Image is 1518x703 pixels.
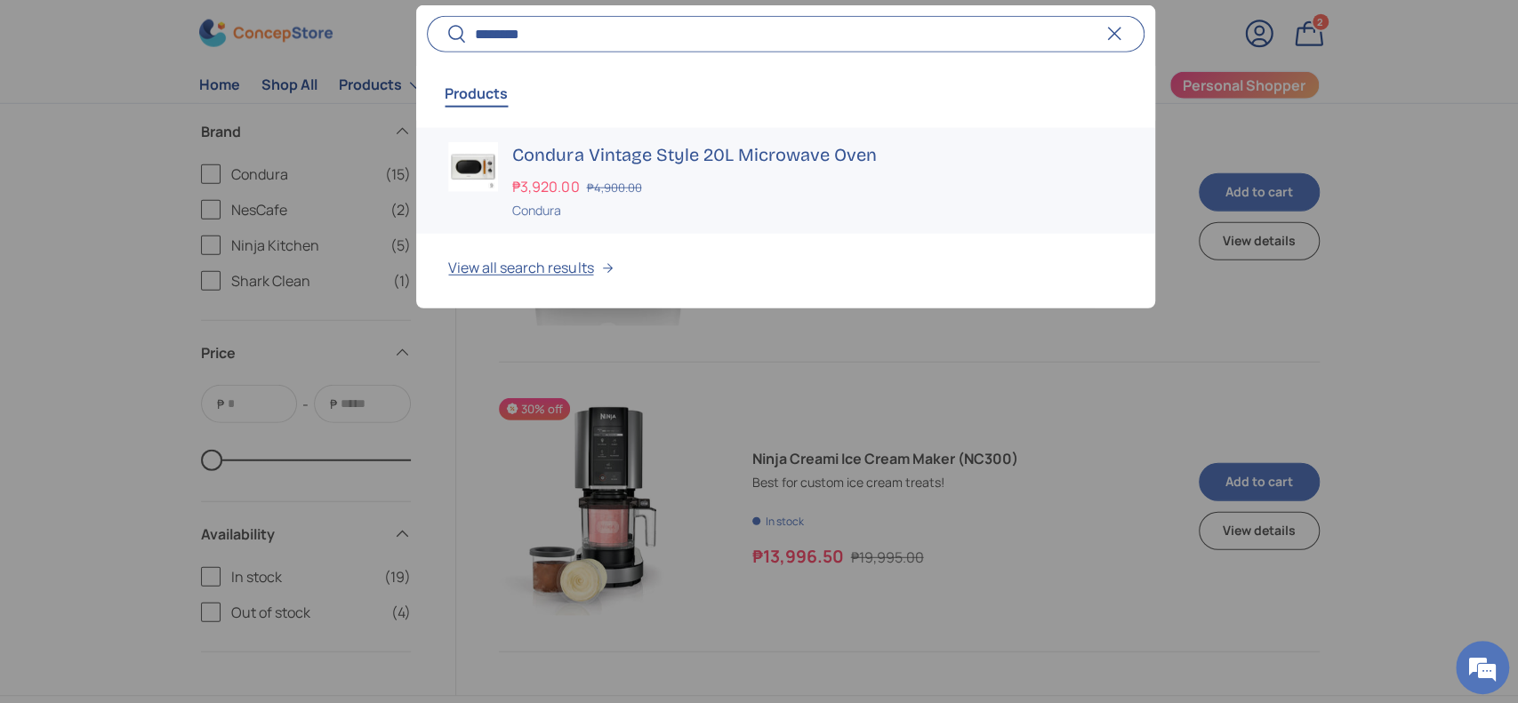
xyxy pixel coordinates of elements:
button: View all search results [416,233,1154,308]
textarea: Type your message and hit 'Enter' [9,485,339,547]
s: ₱4,900.00 [586,179,641,195]
div: Condura [512,200,1122,219]
span: We're online! [103,224,245,403]
div: Chat with us now [92,100,299,123]
button: Products [445,72,508,113]
div: Minimize live chat window [292,9,334,52]
a: Condura Vintage Style 20L Microwave Oven ₱3,920.00 ₱4,900.00 Condura [416,127,1154,233]
strong: ₱3,920.00 [512,176,583,196]
h3: Condura Vintage Style 20L Microwave Oven [512,141,1122,166]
